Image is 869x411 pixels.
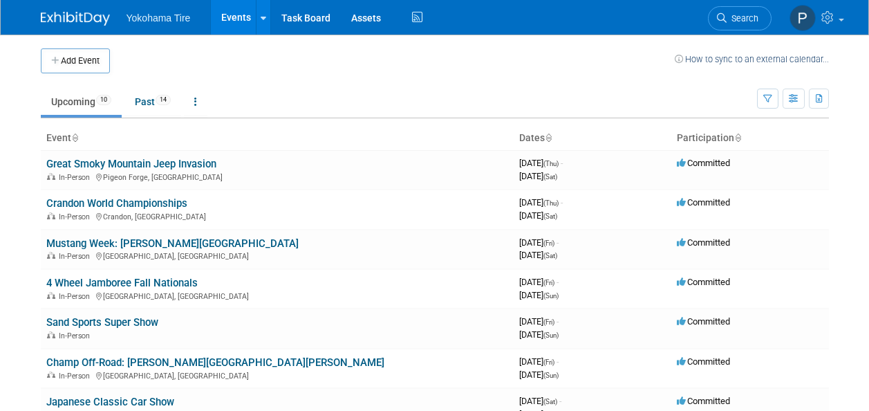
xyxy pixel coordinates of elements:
[46,369,508,381] div: [GEOGRAPHIC_DATA], [GEOGRAPHIC_DATA]
[543,331,559,339] span: (Sun)
[677,158,730,168] span: Committed
[46,396,174,408] a: Japanese Classic Car Show
[46,250,508,261] div: [GEOGRAPHIC_DATA], [GEOGRAPHIC_DATA]
[543,212,557,220] span: (Sat)
[514,127,671,150] th: Dates
[46,210,508,221] div: Crandon, [GEOGRAPHIC_DATA]
[519,396,561,406] span: [DATE]
[543,199,559,207] span: (Thu)
[545,132,552,143] a: Sort by Start Date
[46,197,187,210] a: Crandon World Championships
[677,316,730,327] span: Committed
[59,212,94,221] span: In-Person
[41,12,110,26] img: ExhibitDay
[677,237,730,248] span: Committed
[47,212,55,219] img: In-Person Event
[41,127,514,150] th: Event
[561,158,563,168] span: -
[59,252,94,261] span: In-Person
[543,292,559,300] span: (Sun)
[543,398,557,405] span: (Sat)
[59,292,94,301] span: In-Person
[71,132,78,143] a: Sort by Event Name
[561,197,563,208] span: -
[557,237,559,248] span: -
[96,95,111,105] span: 10
[46,158,216,170] a: Great Smoky Mountain Jeep Invasion
[543,160,559,167] span: (Thu)
[46,171,508,182] div: Pigeon Forge, [GEOGRAPHIC_DATA]
[671,127,829,150] th: Participation
[557,277,559,287] span: -
[677,277,730,287] span: Committed
[46,237,299,250] a: Mustang Week: [PERSON_NAME][GEOGRAPHIC_DATA]
[557,316,559,327] span: -
[543,318,554,326] span: (Fri)
[543,358,554,366] span: (Fri)
[46,356,384,369] a: Champ Off-Road: [PERSON_NAME][GEOGRAPHIC_DATA][PERSON_NAME]
[677,356,730,367] span: Committed
[47,292,55,299] img: In-Person Event
[519,237,559,248] span: [DATE]
[59,372,94,381] span: In-Person
[47,372,55,378] img: In-Person Event
[156,95,171,105] span: 14
[519,356,559,367] span: [DATE]
[127,12,191,24] span: Yokohama Tire
[41,48,110,73] button: Add Event
[46,316,158,329] a: Sand Sports Super Show
[519,158,563,168] span: [DATE]
[543,372,559,379] span: (Sun)
[519,329,559,340] span: [DATE]
[727,13,758,24] span: Search
[519,250,557,260] span: [DATE]
[543,252,557,259] span: (Sat)
[543,279,554,286] span: (Fri)
[59,173,94,182] span: In-Person
[41,89,122,115] a: Upcoming10
[708,6,772,30] a: Search
[46,277,198,289] a: 4 Wheel Jamboree Fall Nationals
[519,210,557,221] span: [DATE]
[557,356,559,367] span: -
[59,331,94,340] span: In-Person
[675,54,829,64] a: How to sync to an external calendar...
[47,173,55,180] img: In-Person Event
[46,290,508,301] div: [GEOGRAPHIC_DATA], [GEOGRAPHIC_DATA]
[789,5,816,31] img: Paris Hull
[124,89,181,115] a: Past14
[519,369,559,380] span: [DATE]
[519,197,563,208] span: [DATE]
[677,197,730,208] span: Committed
[543,173,557,181] span: (Sat)
[519,290,559,300] span: [DATE]
[47,331,55,338] img: In-Person Event
[519,316,559,327] span: [DATE]
[519,171,557,181] span: [DATE]
[734,132,741,143] a: Sort by Participation Type
[519,277,559,287] span: [DATE]
[559,396,561,406] span: -
[543,239,554,247] span: (Fri)
[677,396,730,406] span: Committed
[47,252,55,259] img: In-Person Event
